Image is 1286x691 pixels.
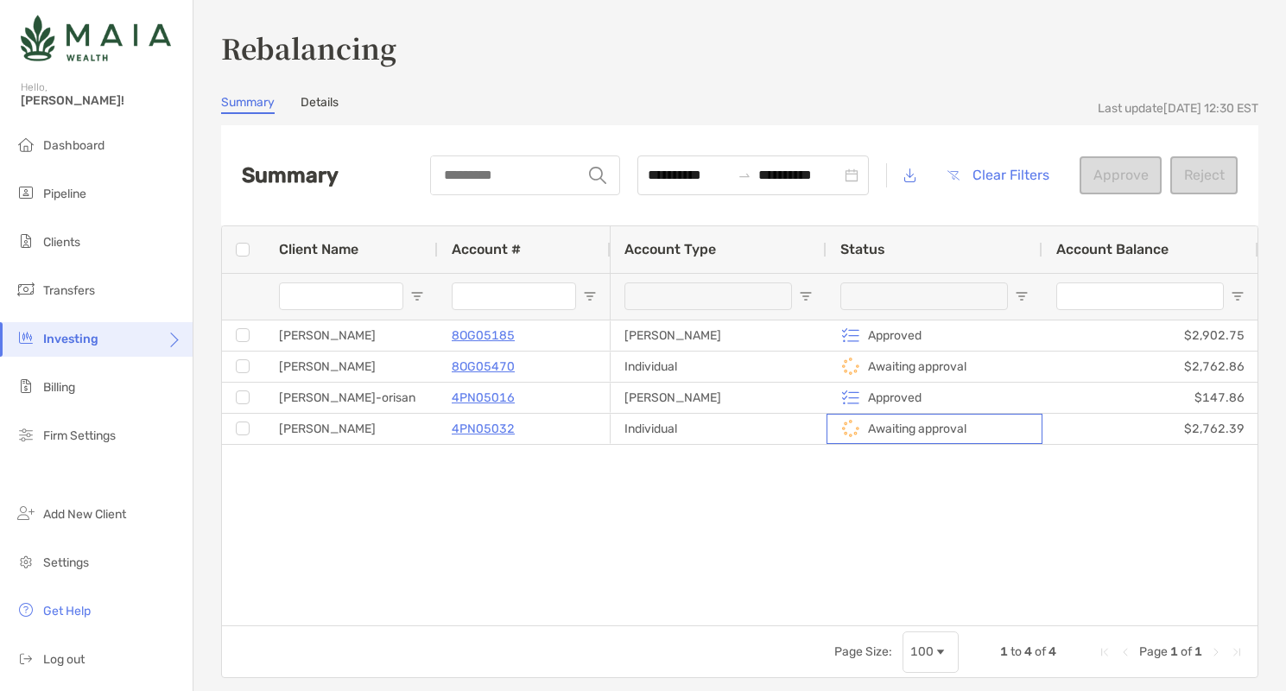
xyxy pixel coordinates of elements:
button: Open Filter Menu [583,289,597,303]
span: 1 [1000,644,1008,659]
img: icon status [840,356,861,377]
div: First Page [1098,645,1112,659]
img: logout icon [16,648,36,669]
span: Account Type [624,241,716,257]
p: Approved [868,387,922,409]
img: clients icon [16,231,36,251]
img: Zoe Logo [21,7,171,69]
span: Account Balance [1056,241,1169,257]
h3: Rebalancing [221,28,1258,67]
div: Last Page [1230,645,1244,659]
span: 4 [1048,644,1056,659]
span: Clients [43,235,80,250]
img: transfers icon [16,279,36,300]
img: input icon [589,167,606,184]
button: Clear Filters [934,156,1062,194]
span: Client Name [279,241,358,257]
span: Get Help [43,604,91,618]
div: 100 [910,644,934,659]
img: investing icon [16,327,36,348]
div: $2,902.75 [1042,320,1258,351]
div: Next Page [1209,645,1223,659]
img: get-help icon [16,599,36,620]
input: Account # Filter Input [452,282,576,310]
span: Page [1139,644,1168,659]
span: 1 [1194,644,1202,659]
span: Firm Settings [43,428,116,443]
img: billing icon [16,376,36,396]
p: Awaiting approval [868,356,966,377]
span: Add New Client [43,507,126,522]
img: button icon [947,170,960,181]
div: Individual [611,414,827,444]
div: Page Size [903,631,959,673]
span: Account # [452,241,521,257]
div: Page Size: [834,644,892,659]
div: Previous Page [1118,645,1132,659]
img: icon status [840,325,861,345]
p: Approved [868,325,922,346]
input: Account Balance Filter Input [1056,282,1224,310]
span: to [738,168,751,182]
span: Investing [43,332,98,346]
span: Dashboard [43,138,105,153]
a: Summary [221,95,275,114]
div: [PERSON_NAME] [265,320,438,351]
span: Settings [43,555,89,570]
span: [PERSON_NAME]! [21,93,182,108]
div: [PERSON_NAME] [265,414,438,444]
span: Status [840,241,885,257]
span: to [1010,644,1022,659]
h2: Summary [242,163,339,187]
a: 4PN05016 [452,387,515,409]
p: Awaiting approval [868,418,966,440]
a: 4PN05032 [452,418,515,440]
img: settings icon [16,551,36,572]
img: pipeline icon [16,182,36,203]
span: swap-right [738,168,751,182]
div: [PERSON_NAME] [611,320,827,351]
div: $2,762.86 [1042,352,1258,382]
div: [PERSON_NAME]-orisan [265,383,438,413]
span: 1 [1170,644,1178,659]
span: 4 [1024,644,1032,659]
img: icon status [840,387,861,408]
img: firm-settings icon [16,424,36,445]
div: [PERSON_NAME] [265,352,438,382]
span: Log out [43,652,85,667]
input: Client Name Filter Input [279,282,403,310]
div: [PERSON_NAME] [611,383,827,413]
a: 8OG05470 [452,356,515,377]
button: Open Filter Menu [1231,289,1245,303]
button: Open Filter Menu [410,289,424,303]
button: Open Filter Menu [799,289,813,303]
span: Transfers [43,283,95,298]
span: Pipeline [43,187,86,201]
div: $147.86 [1042,383,1258,413]
img: add_new_client icon [16,503,36,523]
a: Details [301,95,339,114]
img: icon status [840,418,861,439]
img: dashboard icon [16,134,36,155]
button: Open Filter Menu [1015,289,1029,303]
div: Individual [611,352,827,382]
span: Billing [43,380,75,395]
span: of [1035,644,1046,659]
a: 8OG05185 [452,325,515,346]
div: Last update [DATE] 12:30 EST [1098,101,1258,116]
span: of [1181,644,1192,659]
div: $2,762.39 [1042,414,1258,444]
